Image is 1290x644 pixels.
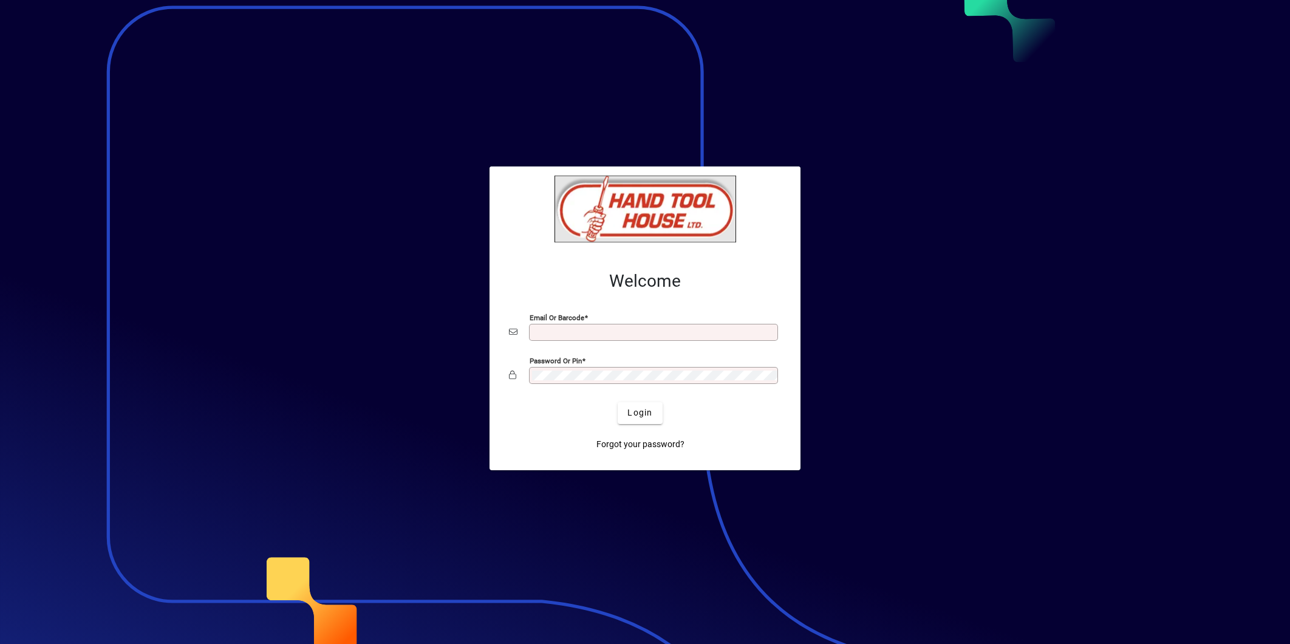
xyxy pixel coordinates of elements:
mat-label: Email or Barcode [530,313,584,321]
button: Login [618,402,662,424]
span: Login [627,406,652,419]
h2: Welcome [509,271,781,292]
span: Forgot your password? [596,438,684,451]
a: Forgot your password? [592,434,689,456]
mat-label: Password or Pin [530,356,582,365]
